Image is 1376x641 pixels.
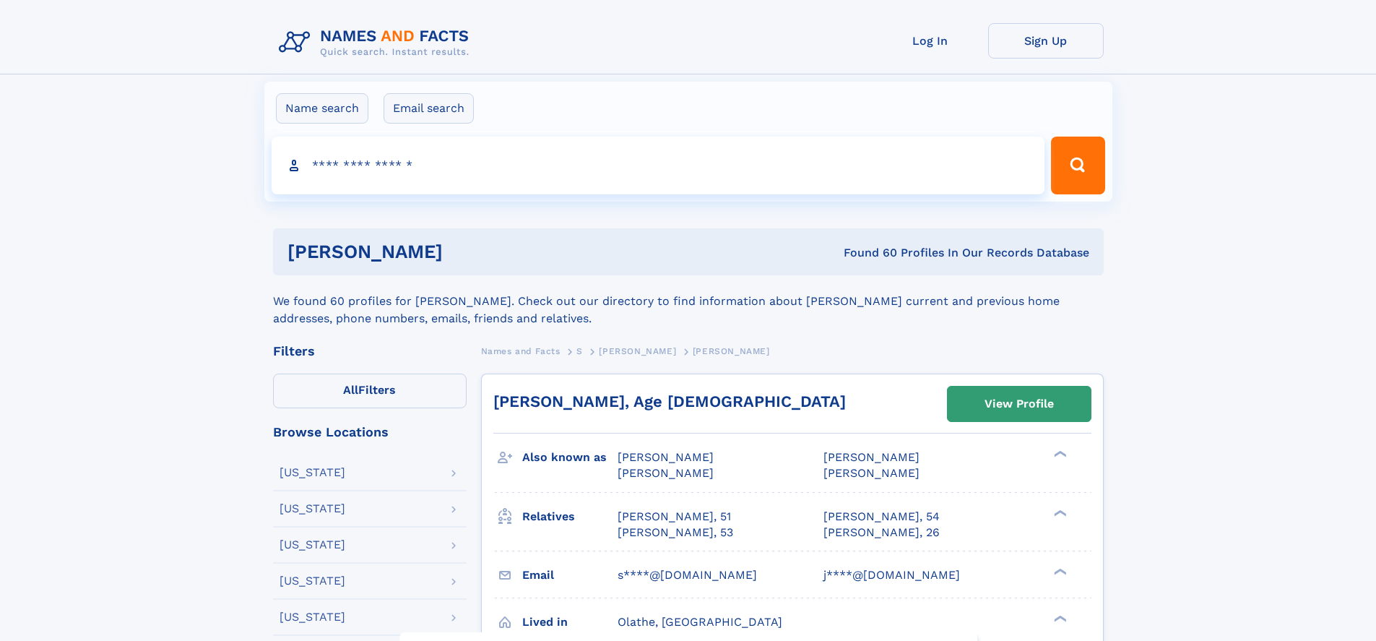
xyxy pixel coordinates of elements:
[522,504,618,529] h3: Relatives
[823,450,920,464] span: [PERSON_NAME]
[618,525,733,541] a: [PERSON_NAME], 53
[273,345,467,358] div: Filters
[618,615,782,629] span: Olathe, [GEOGRAPHIC_DATA]
[522,563,618,588] h3: Email
[280,539,345,551] div: [US_STATE]
[599,342,676,360] a: [PERSON_NAME]
[522,445,618,470] h3: Also known as
[280,503,345,515] div: [US_STATE]
[576,342,583,360] a: S
[873,23,988,59] a: Log In
[618,509,731,525] a: [PERSON_NAME], 51
[576,346,583,356] span: S
[384,93,474,124] label: Email search
[276,93,368,124] label: Name search
[287,243,644,261] h1: [PERSON_NAME]
[985,387,1054,421] div: View Profile
[1050,449,1068,459] div: ❯
[280,611,345,623] div: [US_STATE]
[693,346,770,356] span: [PERSON_NAME]
[1051,137,1104,194] button: Search Button
[343,383,358,397] span: All
[823,509,940,525] a: [PERSON_NAME], 54
[823,525,940,541] a: [PERSON_NAME], 26
[273,374,467,408] label: Filters
[481,342,561,360] a: Names and Facts
[280,575,345,587] div: [US_STATE]
[823,466,920,480] span: [PERSON_NAME]
[618,466,714,480] span: [PERSON_NAME]
[273,23,481,62] img: Logo Names and Facts
[643,245,1089,261] div: Found 60 Profiles In Our Records Database
[273,275,1104,327] div: We found 60 profiles for [PERSON_NAME]. Check out our directory to find information about [PERSON...
[1050,614,1068,623] div: ❯
[272,137,1045,194] input: search input
[618,450,714,464] span: [PERSON_NAME]
[273,426,467,439] div: Browse Locations
[280,467,345,478] div: [US_STATE]
[522,610,618,634] h3: Lived in
[599,346,676,356] span: [PERSON_NAME]
[493,392,846,410] a: [PERSON_NAME], Age [DEMOGRAPHIC_DATA]
[1050,567,1068,576] div: ❯
[1050,508,1068,517] div: ❯
[948,387,1091,421] a: View Profile
[988,23,1104,59] a: Sign Up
